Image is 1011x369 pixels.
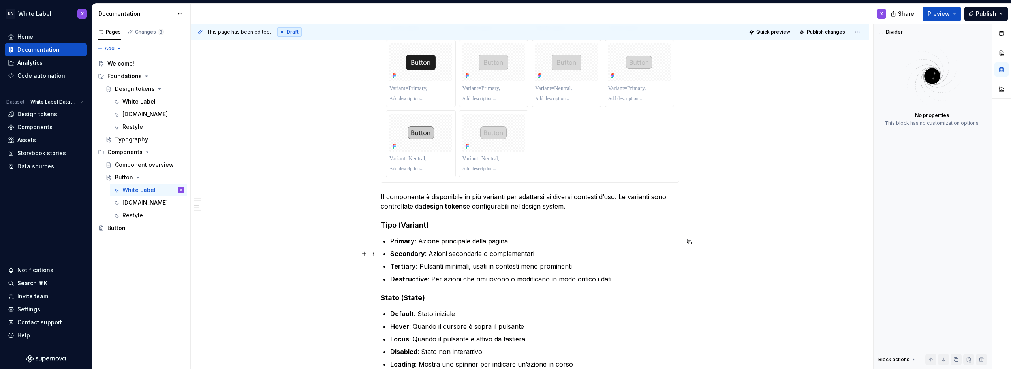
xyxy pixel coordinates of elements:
span: This page has been edited. [207,29,271,35]
div: White Label [122,98,156,105]
p: : Stato non interattivo [390,347,679,356]
div: Design tokens [17,110,57,118]
div: This block has no customization options. [885,120,980,126]
div: Contact support [17,318,62,326]
div: X [81,11,84,17]
a: Analytics [5,56,87,69]
p: : Azione principale della pagina [390,236,679,246]
svg: Supernova Logo [26,355,66,363]
div: Block actions [878,356,910,363]
span: White Label Data Set [30,99,77,105]
strong: Hover [390,322,409,330]
div: Welcome! [107,60,134,68]
a: [DOMAIN_NAME] [110,196,187,209]
p: : Stato iniziale [390,309,679,318]
div: White Label [18,10,51,18]
button: White Label Data Set [27,96,87,107]
strong: Loading [390,360,415,368]
div: Components [107,148,143,156]
a: Components [5,121,87,134]
div: Search ⌘K [17,279,47,287]
button: Publish changes [797,26,849,38]
a: Home [5,30,87,43]
div: Documentation [17,46,60,54]
div: Notifications [17,266,53,274]
button: Preview [923,7,961,21]
div: Documentation [98,10,173,18]
span: Publish changes [807,29,845,35]
a: Documentation [5,43,87,56]
span: Publish [976,10,996,18]
a: White Label [110,95,187,108]
a: Settings [5,303,87,316]
div: Design tokens [115,85,155,93]
strong: design tokens [422,202,466,210]
strong: Tertiary [390,262,416,270]
strong: Primary [390,237,415,245]
button: UAWhite LabelX [2,5,90,22]
a: Component overview [102,158,187,171]
div: Page tree [95,57,187,234]
div: Button [107,224,126,232]
p: : Azioni secondarie o complementari [390,249,679,258]
a: Restyle [110,209,187,222]
button: Share [887,7,919,21]
strong: Focus [390,335,409,343]
strong: Destructive [390,275,428,283]
a: White LabelX [110,184,187,196]
a: Typography [102,133,187,146]
span: Quick preview [756,29,790,35]
div: Code automation [17,72,65,80]
button: Add [95,43,124,54]
a: Data sources [5,160,87,173]
div: Foundations [95,70,187,83]
p: : Pulsanti minimali, usati in contesti meno prominenti [390,262,679,271]
a: Code automation [5,70,87,82]
div: Restyle [122,211,143,219]
a: Button [95,222,187,234]
a: Assets [5,134,87,147]
p: : Quando il cursore è sopra il pulsante [390,322,679,331]
div: Dataset [6,99,24,105]
h4: Stato (State) [381,293,679,303]
h4: Tipo (Variant) [381,220,679,230]
div: [DOMAIN_NAME] [122,110,168,118]
span: Draft [287,29,299,35]
button: Contact support [5,316,87,329]
div: Block actions [878,354,917,365]
button: Quick preview [746,26,794,38]
a: Invite team [5,290,87,303]
div: Pages [98,29,121,35]
strong: Disabled [390,348,417,356]
button: Publish [964,7,1008,21]
div: Components [95,146,187,158]
p: : Quando il pulsante è attivo da tastiera [390,334,679,344]
div: Typography [115,136,148,143]
div: No properties [915,112,949,119]
button: Help [5,329,87,342]
div: Invite team [17,292,48,300]
span: Share [898,10,914,18]
div: White Label [122,186,156,194]
div: Data sources [17,162,54,170]
strong: Secondary [390,250,425,258]
div: Analytics [17,59,43,67]
div: Settings [17,305,40,313]
a: Welcome! [95,57,187,70]
div: X [180,186,182,194]
span: Preview [928,10,950,18]
div: Component overview [115,161,174,169]
div: UA [6,9,15,19]
div: Button [115,173,133,181]
div: X [880,11,883,17]
a: [DOMAIN_NAME] [110,108,187,120]
p: : Per azioni che rimuovono o modificano in modo critico i dati [390,274,679,284]
div: Changes [135,29,164,35]
div: Help [17,331,30,339]
div: Components [17,123,53,131]
strong: Default [390,310,414,318]
div: Assets [17,136,36,144]
a: Storybook stories [5,147,87,160]
div: Storybook stories [17,149,66,157]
